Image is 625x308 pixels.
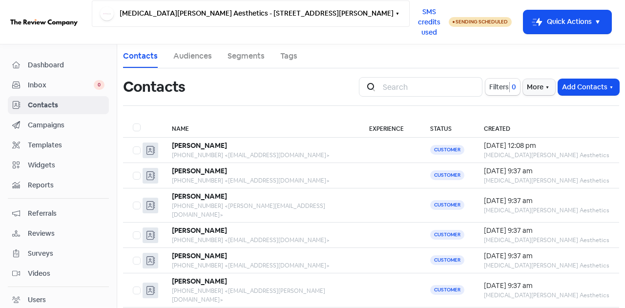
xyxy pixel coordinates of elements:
[172,166,227,175] b: [PERSON_NAME]
[8,225,109,243] a: Reviews
[523,10,611,34] button: Quick Actions
[28,120,104,130] span: Campaigns
[280,50,297,62] a: Tags
[123,50,158,62] a: Contacts
[8,245,109,263] a: Surveys
[172,251,227,260] b: [PERSON_NAME]
[456,19,508,25] span: Sending Scheduled
[8,265,109,283] a: Videos
[28,180,104,190] span: Reports
[28,248,104,259] span: Surveys
[8,205,109,223] a: Referrals
[484,236,609,245] div: [MEDICAL_DATA][PERSON_NAME] Aesthetics
[8,116,109,134] a: Campaigns
[359,118,420,138] th: Experience
[92,0,410,27] button: [MEDICAL_DATA][PERSON_NAME] Aesthetics - [STREET_ADDRESS][PERSON_NAME]
[410,16,449,26] a: SMS credits used
[8,96,109,114] a: Contacts
[8,76,109,94] a: Inbox 0
[489,82,509,92] span: Filters
[123,71,185,103] h1: Contacts
[28,80,94,90] span: Inbox
[172,176,350,185] div: [PHONE_NUMBER] <[EMAIL_ADDRESS][DOMAIN_NAME]>
[474,118,619,138] th: Created
[172,261,350,270] div: [PHONE_NUMBER] <[EMAIL_ADDRESS][DOMAIN_NAME]>
[28,295,46,305] div: Users
[558,79,619,95] button: Add Contacts
[430,200,464,210] span: Customer
[377,77,482,97] input: Search
[510,82,516,92] span: 0
[172,287,350,304] div: [PHONE_NUMBER] <[EMAIL_ADDRESS][PERSON_NAME][DOMAIN_NAME]>
[172,277,227,286] b: [PERSON_NAME]
[484,176,609,185] div: [MEDICAL_DATA][PERSON_NAME] Aesthetics
[484,166,609,176] div: [DATE] 9:37 am
[430,285,464,295] span: Customer
[172,141,227,150] b: [PERSON_NAME]
[172,202,350,219] div: [PHONE_NUMBER] <[PERSON_NAME][EMAIL_ADDRESS][DOMAIN_NAME]>
[28,228,104,239] span: Reviews
[430,145,464,155] span: Customer
[28,60,104,70] span: Dashboard
[484,141,609,151] div: [DATE] 12:08 pm
[484,251,609,261] div: [DATE] 9:37 am
[430,255,464,265] span: Customer
[173,50,212,62] a: Audiences
[430,230,464,240] span: Customer
[484,261,609,270] div: [MEDICAL_DATA][PERSON_NAME] Aesthetics
[28,268,104,279] span: Videos
[172,192,227,201] b: [PERSON_NAME]
[162,118,359,138] th: Name
[484,206,609,215] div: [MEDICAL_DATA][PERSON_NAME] Aesthetics
[8,156,109,174] a: Widgets
[523,79,555,95] button: More
[484,281,609,291] div: [DATE] 9:37 am
[484,196,609,206] div: [DATE] 9:37 am
[172,236,350,245] div: [PHONE_NUMBER] <[EMAIL_ADDRESS][DOMAIN_NAME]>
[228,50,265,62] a: Segments
[449,16,512,28] a: Sending Scheduled
[484,226,609,236] div: [DATE] 9:37 am
[484,291,609,300] div: [MEDICAL_DATA][PERSON_NAME] Aesthetics
[28,140,104,150] span: Templates
[8,56,109,74] a: Dashboard
[484,151,609,160] div: [MEDICAL_DATA][PERSON_NAME] Aesthetics
[172,151,350,160] div: [PHONE_NUMBER] <[EMAIL_ADDRESS][DOMAIN_NAME]>
[172,226,227,235] b: [PERSON_NAME]
[28,160,104,170] span: Widgets
[430,170,464,180] span: Customer
[8,176,109,194] a: Reports
[420,118,474,138] th: Status
[418,7,440,38] span: SMS credits used
[94,80,104,90] span: 0
[28,208,104,219] span: Referrals
[485,79,520,95] button: Filters0
[8,136,109,154] a: Templates
[28,100,104,110] span: Contacts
